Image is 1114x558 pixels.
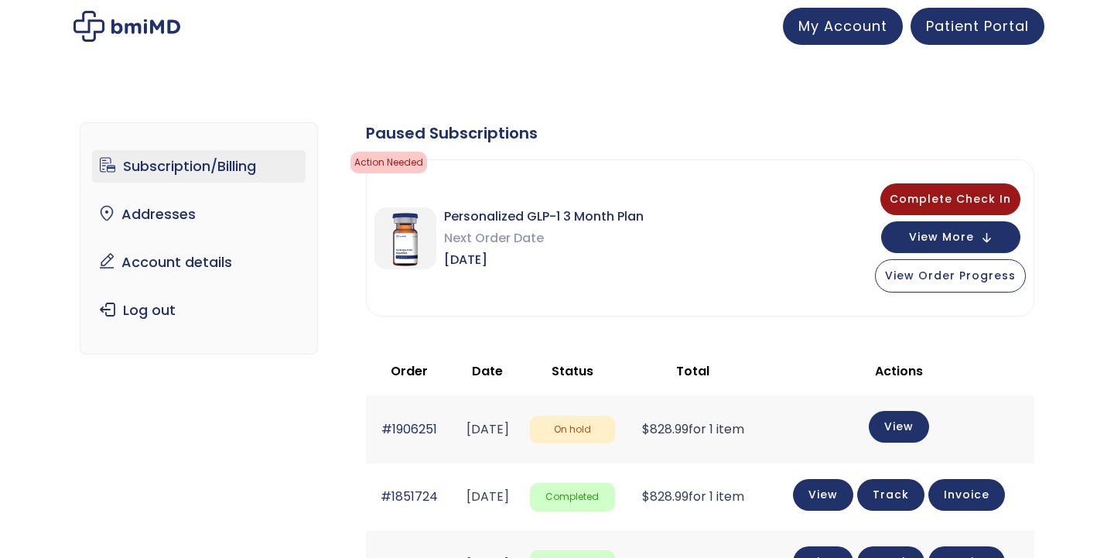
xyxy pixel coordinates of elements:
[444,228,644,249] span: Next Order Date
[642,488,689,505] span: 828.99
[926,16,1029,36] span: Patient Portal
[444,206,644,228] span: Personalized GLP-1 3 Month Plan
[869,411,929,443] a: View
[623,464,763,531] td: for 1 item
[381,488,438,505] a: #1851724
[466,420,509,438] time: [DATE]
[366,122,1034,144] div: Paused Subscriptions
[92,246,306,279] a: Account details
[623,395,763,463] td: for 1 item
[92,198,306,231] a: Addresses
[911,8,1044,45] a: Patient Portal
[73,11,180,42] img: My account
[890,191,1011,207] span: Complete Check In
[530,416,615,444] span: On hold
[783,8,903,45] a: My Account
[92,150,306,183] a: Subscription/Billing
[466,488,509,505] time: [DATE]
[857,479,924,511] a: Track
[552,362,593,380] span: Status
[530,483,615,512] span: Completed
[885,268,1016,283] span: View Order Progress
[798,16,887,36] span: My Account
[793,479,853,511] a: View
[92,294,306,327] a: Log out
[642,488,650,505] span: $
[391,362,428,380] span: Order
[880,183,1020,215] button: Complete Check In
[472,362,503,380] span: Date
[881,221,1020,253] button: View More
[909,232,974,242] span: View More
[350,152,427,173] span: Action Needed
[875,362,923,380] span: Actions
[875,259,1026,293] button: View Order Progress
[444,249,644,271] span: [DATE]
[928,479,1005,511] a: Invoice
[642,420,650,438] span: $
[80,122,319,354] nav: Account pages
[676,362,709,380] span: Total
[381,420,437,438] a: #1906251
[642,420,689,438] span: 828.99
